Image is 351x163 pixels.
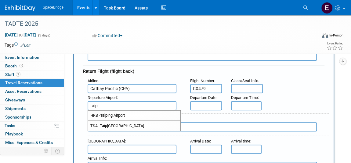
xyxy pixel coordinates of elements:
[43,5,63,9] span: SpaceBridge
[0,130,64,138] a: Playbook
[190,78,214,83] span: Flight Number
[18,32,24,37] span: to
[231,78,259,83] small: :
[0,87,64,96] a: Asset Reservations
[88,78,98,83] span: Airline
[190,139,211,143] small: :
[5,80,42,85] span: Travel Reservations
[322,33,328,38] img: Format-Inperson.png
[5,106,26,111] span: Shipments
[0,96,64,104] a: Giveaways
[231,95,258,100] span: Departure Time
[41,147,52,155] td: Personalize Event Tab Strip
[16,72,20,77] span: 1
[327,42,343,45] div: Event Rating
[231,139,250,143] span: Arrival time
[5,140,53,145] span: Misc. Expenses & Credits
[88,121,180,131] span: TSA - [GEOGRAPHIC_DATA]
[88,95,118,100] small: :
[0,138,64,147] a: Misc. Expenses & Credits
[5,55,39,60] span: Event Information
[18,63,24,68] span: Booth not reserved yet
[5,32,37,38] span: [DATE] [DATE]
[190,139,210,143] span: Arrival Date
[0,104,64,113] a: Shipments
[88,78,99,83] small: :
[100,113,107,118] strong: Taip
[52,147,64,155] td: Toggle Event Tabs
[3,18,310,29] div: TADTE 2025
[329,33,343,38] div: In-Person
[20,43,31,47] a: Edit
[38,33,50,37] span: (3 days)
[190,95,217,100] small: :
[291,32,344,41] div: Event Format
[88,139,125,143] span: [GEOGRAPHIC_DATA]
[0,113,64,121] a: Sponsorships
[0,62,64,70] a: Booth
[5,131,23,136] span: Playbook
[5,72,20,77] span: Staff
[0,122,64,130] a: Tasks
[321,2,333,14] img: Elizabeth Gelerman
[88,95,117,100] span: Departure Airport
[3,2,233,9] body: Rich Text Area. Press ALT-0 for help.
[231,139,251,143] small: :
[83,69,134,74] span: Return Flight (flight back)
[190,78,215,83] small: :
[88,156,106,161] span: Arrival Info
[5,42,31,48] td: Tags
[190,95,216,100] span: Departure Date
[5,89,42,94] span: Asset Reservations
[231,78,258,83] span: Class/Seat Info
[0,70,64,79] a: Staff1
[5,115,31,119] span: Sponsorships
[5,63,24,68] span: Booth
[0,53,64,62] a: Event Information
[90,32,125,39] button: Committed
[88,111,180,120] span: HRB - ing Airport
[231,95,259,100] small: :
[5,5,35,11] img: ExhibitDay
[5,97,25,102] span: Giveaways
[0,79,64,87] a: Travel Reservations
[88,139,126,143] small: :
[5,123,15,128] span: Tasks
[88,156,107,161] small: :
[100,123,107,128] strong: Taip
